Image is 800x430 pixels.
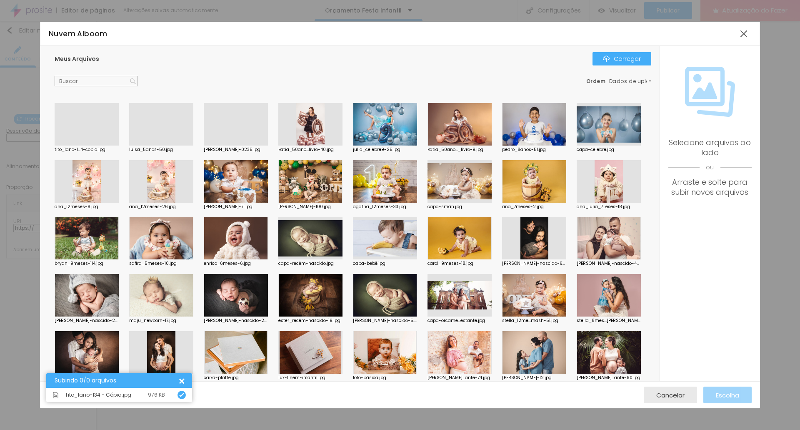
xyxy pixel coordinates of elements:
[55,204,98,210] font: ana_12meses-8.jpg
[609,78,657,85] font: Dados de upload
[669,137,751,158] font: Selecione arquivos ao lado
[55,317,125,324] font: [PERSON_NAME]-nascido-24.jpg
[55,260,103,267] font: bryan_9meses-114.jpg
[353,317,421,324] font: [PERSON_NAME]-nascido-5.jpg
[577,146,614,153] font: capa-celebre.jpg
[353,260,385,267] font: capa-bebê.jpg
[671,177,748,197] font: Arraste e solte para subir novos arquivos
[129,204,176,210] font: ana_12meses-26.jpg
[278,204,331,210] font: [PERSON_NAME]-100.jpg
[427,375,490,381] font: [PERSON_NAME]...ante-74.jpg
[353,204,406,210] font: agatha_12meses-33.jpg
[278,146,334,153] font: katia_50ano...livro-40.jpg
[703,387,752,403] button: Escolha
[427,260,473,267] font: carol_9meses-18.jpg
[605,78,607,85] font: :
[278,317,340,324] font: ester_recém-nascido-19.jpg
[49,29,107,39] font: Nuvem Alboom
[577,317,657,324] font: stella_8mes...[PERSON_NAME]-40.jpg
[353,146,400,153] font: julia_celebre9-25.jpg
[204,146,260,153] font: [PERSON_NAME]-0235.jpg
[603,55,610,62] img: Ícone
[55,76,138,87] input: Buscar
[502,204,544,210] font: ana_7meses-2.jpg
[706,163,714,171] font: ou
[278,260,334,267] font: capa-recém-nascido.jpg
[427,146,483,153] font: katia_50ano..._livro-9.jpg
[656,391,685,400] font: Cancelar
[586,78,606,85] font: Ordem
[148,391,165,398] font: 976 KB
[179,392,184,397] img: Ícone
[129,260,177,267] font: safira_5meses-10.jpg
[55,376,116,385] font: Subindo 0/0 arquivos
[716,391,739,400] font: Escolha
[577,375,640,381] font: [PERSON_NAME]...ante-90.jpg
[502,317,558,324] font: stella_12me...mash-51.jpg
[685,67,735,117] img: Ícone
[204,260,251,267] font: enrico_6meses-6.jpg
[614,55,641,63] font: Carregar
[427,317,485,324] font: capa-orcame...estante.jpg
[502,375,552,381] font: [PERSON_NAME]-12.jpg
[130,78,136,84] img: Ícone
[55,146,105,153] font: tito_1ano-1...4-copia.jpg
[129,317,176,324] font: maju_newborn-17.jpg
[129,146,173,153] font: luisa_5anos-50.jpg
[204,317,275,324] font: [PERSON_NAME]-nascido-20.jpg
[278,375,325,381] font: lux-linem-infantil.jpg
[65,391,131,398] font: Tito_1ano-134 - Cópia.jpg
[55,55,99,63] font: Meus Arquivos
[592,52,651,65] button: ÍconeCarregar
[427,204,462,210] font: capa-smah.jpg
[502,146,546,153] font: pedro_8anos-51.jpg
[52,392,59,398] img: Ícone
[644,387,697,403] button: Cancelar
[577,204,630,210] font: ana_julia_7...eses-18.jpg
[204,204,252,210] font: [PERSON_NAME]-71.jpg
[502,260,572,267] font: [PERSON_NAME]-nascido-67.jpg
[204,375,239,381] font: caixa-platte.jpg
[577,260,647,267] font: [PERSON_NAME]-nascido-46.jpg
[353,375,386,381] font: foto-básica.jpg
